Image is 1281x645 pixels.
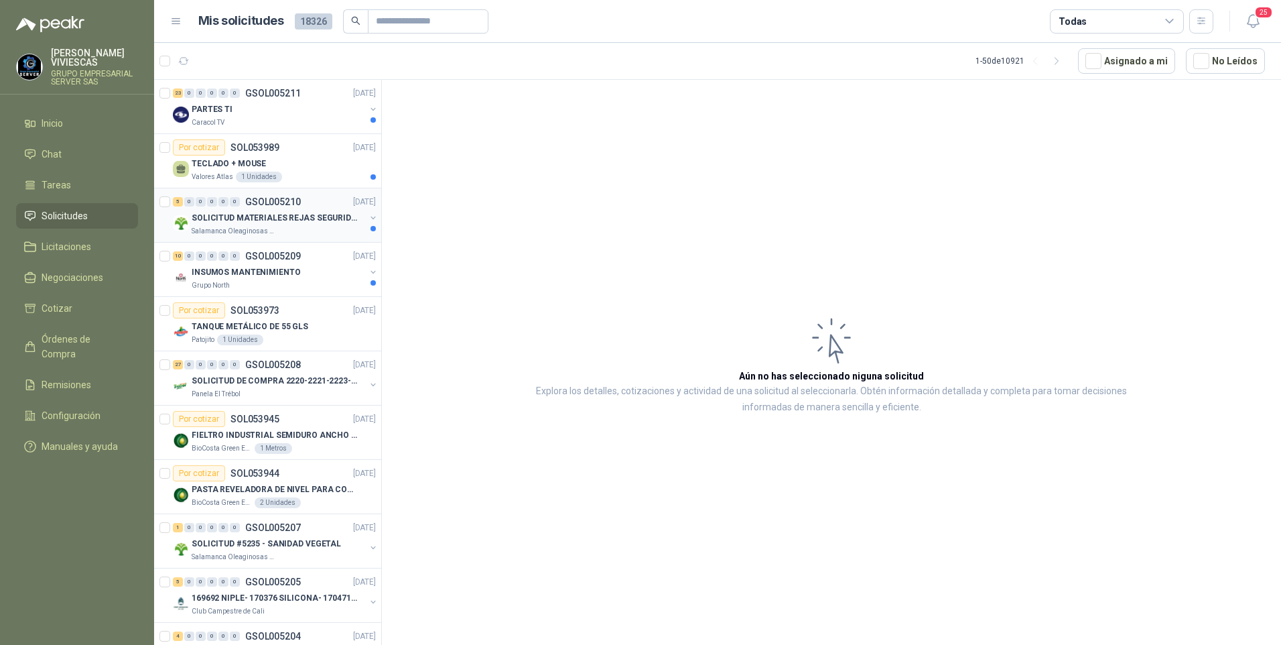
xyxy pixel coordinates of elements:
a: Licitaciones [16,234,138,259]
div: 1 Unidades [236,172,282,182]
div: 0 [184,197,194,207]
p: Grupo North [192,280,230,291]
p: SOL053973 [230,306,279,315]
div: 1 - 50 de 10921 [975,50,1067,72]
p: Patojito [192,335,214,345]
span: Remisiones [42,377,91,392]
div: 0 [230,251,240,261]
div: 0 [230,360,240,369]
div: 0 [218,523,228,532]
a: 5 0 0 0 0 0 GSOL005205[DATE] Company Logo169692 NIPLE- 170376 SILICONA- 170471 VALVULA REGClub Ca... [173,574,379,617]
div: 23 [173,89,183,98]
p: [DATE] [353,87,376,100]
div: 27 [173,360,183,369]
div: 0 [184,523,194,532]
p: [DATE] [353,413,376,426]
div: 10 [173,251,183,261]
p: SOLICITUD MATERIALES REJAS SEGURIDAD - OFICINA [192,212,358,225]
div: Por cotizar [173,302,225,318]
a: Cotizar [16,296,138,321]
a: Remisiones [16,372,138,398]
button: 25 [1241,9,1265,34]
p: TECLADO + MOUSE [192,158,266,170]
div: 5 [173,197,183,207]
img: Company Logo [17,54,42,80]
div: 0 [218,251,228,261]
span: Negociaciones [42,270,103,285]
span: Solicitudes [42,209,88,223]
div: 5 [173,577,183,587]
p: GSOL005204 [245,632,301,641]
img: Company Logo [173,378,189,394]
p: GRUPO EMPRESARIAL SERVER SAS [51,70,138,86]
img: Company Logo [173,215,189,231]
a: 27 0 0 0 0 0 GSOL005208[DATE] Company LogoSOLICITUD DE COMPRA 2220-2221-2223-2224Panela El Trébol [173,357,379,400]
img: Company Logo [173,270,189,286]
p: PARTES TI [192,103,232,116]
div: 0 [230,632,240,641]
div: 0 [218,577,228,587]
img: Company Logo [173,324,189,340]
span: Configuración [42,408,100,423]
a: Solicitudes [16,203,138,229]
p: PASTA REVELADORA DE NIVEL PARA COMBUSTIBLES/ACEITES DE COLOR ROSADA marca kolor kut [192,483,358,496]
p: Panela El Trébol [192,389,241,400]
div: 0 [196,251,206,261]
div: 1 Unidades [217,335,263,345]
p: BioCosta Green Energy S.A.S [192,443,252,454]
div: Por cotizar [173,465,225,481]
p: SOLICITUD DE COMPRA 2220-2221-2223-2224 [192,375,358,388]
p: FIELTRO INDUSTRIAL SEMIDURO ANCHO 25 MM [192,429,358,442]
div: 0 [196,89,206,98]
div: 4 [173,632,183,641]
p: SOL053989 [230,143,279,152]
img: Company Logo [173,541,189,557]
p: BioCosta Green Energy S.A.S [192,497,252,508]
span: Órdenes de Compra [42,332,125,361]
span: Chat [42,147,62,162]
p: Salamanca Oleaginosas SAS [192,552,276,563]
div: Todas [1059,14,1087,29]
a: Tareas [16,172,138,198]
img: Company Logo [173,595,189,611]
a: 23 0 0 0 0 0 GSOL005211[DATE] Company LogoPARTES TICaracol TV [173,85,379,128]
p: [DATE] [353,467,376,480]
span: 25 [1254,6,1273,19]
div: 0 [196,577,206,587]
div: 0 [230,89,240,98]
p: GSOL005207 [245,523,301,532]
p: Caracol TV [192,117,224,128]
a: 5 0 0 0 0 0 GSOL005210[DATE] Company LogoSOLICITUD MATERIALES REJAS SEGURIDAD - OFICINASalamanca ... [173,194,379,237]
div: 0 [196,197,206,207]
div: 0 [207,197,217,207]
p: Salamanca Oleaginosas SAS [192,226,276,237]
div: 0 [207,251,217,261]
button: No Leídos [1186,48,1265,74]
p: [DATE] [353,576,376,589]
div: 0 [207,577,217,587]
p: TANQUE METÁLICO DE 55 GLS [192,320,308,333]
div: 0 [218,360,228,369]
p: [DATE] [353,359,376,371]
div: 0 [207,523,217,532]
p: 169692 NIPLE- 170376 SILICONA- 170471 VALVULA REG [192,592,358,605]
a: Inicio [16,111,138,136]
p: [DATE] [353,304,376,317]
p: GSOL005209 [245,251,301,261]
a: Por cotizarSOL053944[DATE] Company LogoPASTA REVELADORA DE NIVEL PARA COMBUSTIBLES/ACEITES DE COL... [154,460,381,514]
div: 0 [230,577,240,587]
img: Company Logo [173,487,189,503]
div: 0 [184,251,194,261]
div: Por cotizar [173,139,225,156]
a: Chat [16,141,138,167]
div: 0 [218,632,228,641]
a: 10 0 0 0 0 0 GSOL005209[DATE] Company LogoINSUMOS MANTENIMIENTOGrupo North [173,248,379,291]
span: Tareas [42,178,71,192]
h1: Mis solicitudes [198,11,284,31]
div: 0 [184,360,194,369]
span: Cotizar [42,301,72,316]
a: Por cotizarSOL053989[DATE] TECLADO + MOUSEValores Atlas1 Unidades [154,134,381,188]
img: Logo peakr [16,16,84,32]
div: 0 [218,89,228,98]
div: 0 [207,360,217,369]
